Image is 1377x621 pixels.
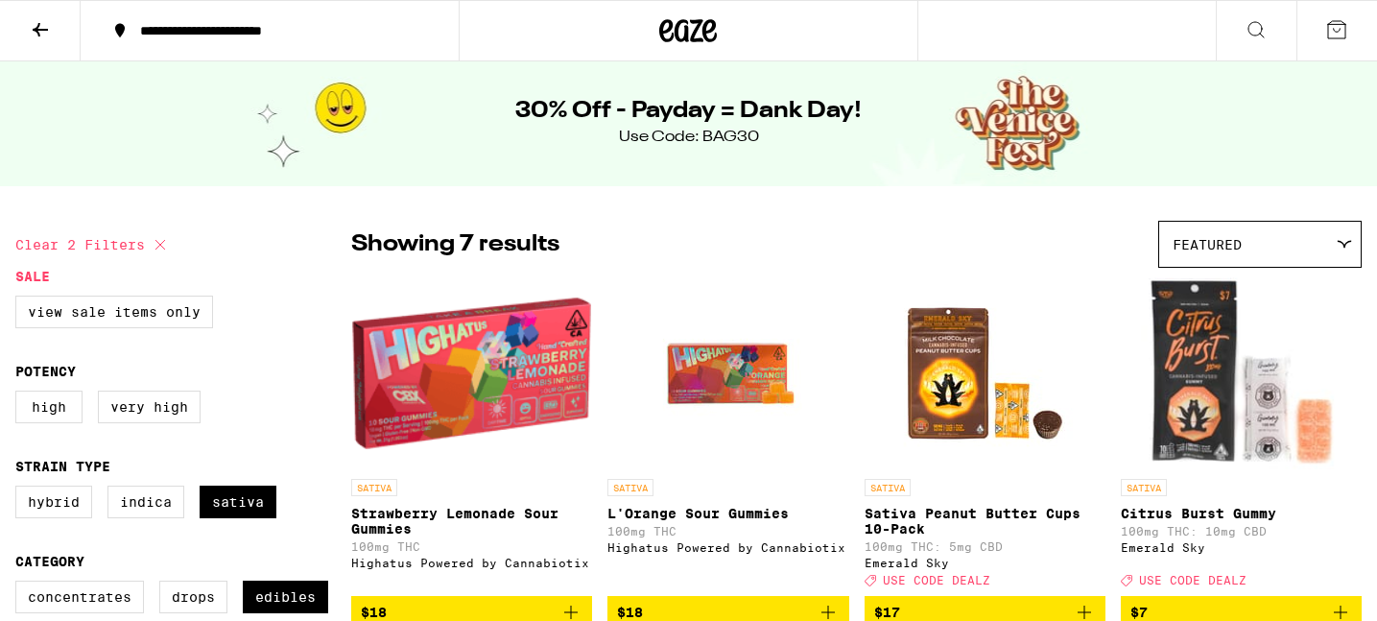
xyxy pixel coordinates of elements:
[159,581,227,613] label: Drops
[351,277,592,469] img: Highatus Powered by Cannabiotix - Strawberry Lemonade Sour Gummies
[15,554,84,569] legend: Category
[607,277,848,596] a: Open page for L'Orange Sour Gummies from Highatus Powered by Cannabiotix
[15,459,110,474] legend: Strain Type
[351,557,592,569] div: Highatus Powered by Cannabiotix
[351,506,592,537] p: Strawberry Lemonade Sour Gummies
[874,605,900,620] span: $17
[15,581,144,613] label: Concentrates
[883,574,990,586] span: USE CODE DEALZ
[15,221,172,269] button: Clear 2 filters
[351,479,397,496] p: SATIVA
[607,525,848,537] p: 100mg THC
[15,391,83,423] label: High
[1121,525,1362,537] p: 100mg THC: 10mg CBD
[1173,237,1242,252] span: Featured
[15,296,213,328] label: View Sale Items Only
[15,269,50,284] legend: Sale
[515,100,862,123] h1: 30% Off - Payday = Dank Day!
[865,277,1105,596] a: Open page for Sativa Peanut Butter Cups 10-Pack from Emerald Sky
[98,391,201,423] label: Very High
[865,479,911,496] p: SATIVA
[1139,574,1246,586] span: USE CODE DEALZ
[607,479,653,496] p: SATIVA
[865,540,1105,553] p: 100mg THC: 5mg CBD
[1141,277,1341,469] img: Emerald Sky - Citrus Burst Gummy
[200,486,276,518] label: Sativa
[15,364,76,379] legend: Potency
[351,540,592,553] p: 100mg THC
[107,486,184,518] label: Indica
[351,228,559,261] p: Showing 7 results
[361,605,387,620] span: $18
[243,581,328,613] label: Edibles
[351,277,592,596] a: Open page for Strawberry Lemonade Sour Gummies from Highatus Powered by Cannabiotix
[889,277,1080,469] img: Emerald Sky - Sativa Peanut Butter Cups 10-Pack
[1130,605,1148,620] span: $7
[865,557,1105,569] div: Emerald Sky
[1121,277,1362,596] a: Open page for Citrus Burst Gummy from Emerald Sky
[1121,479,1167,496] p: SATIVA
[619,127,759,148] div: Use Code: BAG30
[607,541,848,554] div: Highatus Powered by Cannabiotix
[617,605,643,620] span: $18
[607,506,848,521] p: L'Orange Sour Gummies
[865,506,1105,537] p: Sativa Peanut Butter Cups 10-Pack
[1121,506,1362,521] p: Citrus Burst Gummy
[15,486,92,518] label: Hybrid
[1121,541,1362,554] div: Emerald Sky
[632,277,824,469] img: Highatus Powered by Cannabiotix - L'Orange Sour Gummies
